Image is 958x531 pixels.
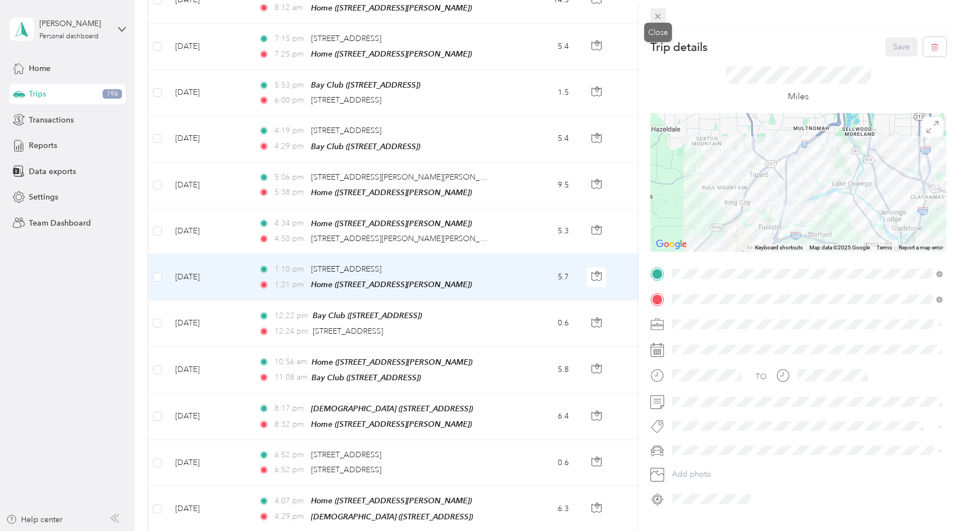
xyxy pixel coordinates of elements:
[809,244,870,251] span: Map data ©2025 Google
[653,237,690,252] a: Open this area in Google Maps (opens a new window)
[644,23,672,42] div: Close
[896,469,958,531] iframe: Everlance-gr Chat Button Frame
[756,371,767,382] div: TO
[668,467,946,482] button: Add photo
[653,237,690,252] img: Google
[755,244,803,252] button: Keyboard shortcuts
[899,244,943,251] a: Report a map error
[877,244,892,251] a: Terms (opens in new tab)
[650,39,707,55] p: Trip details
[788,90,809,104] p: Miles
